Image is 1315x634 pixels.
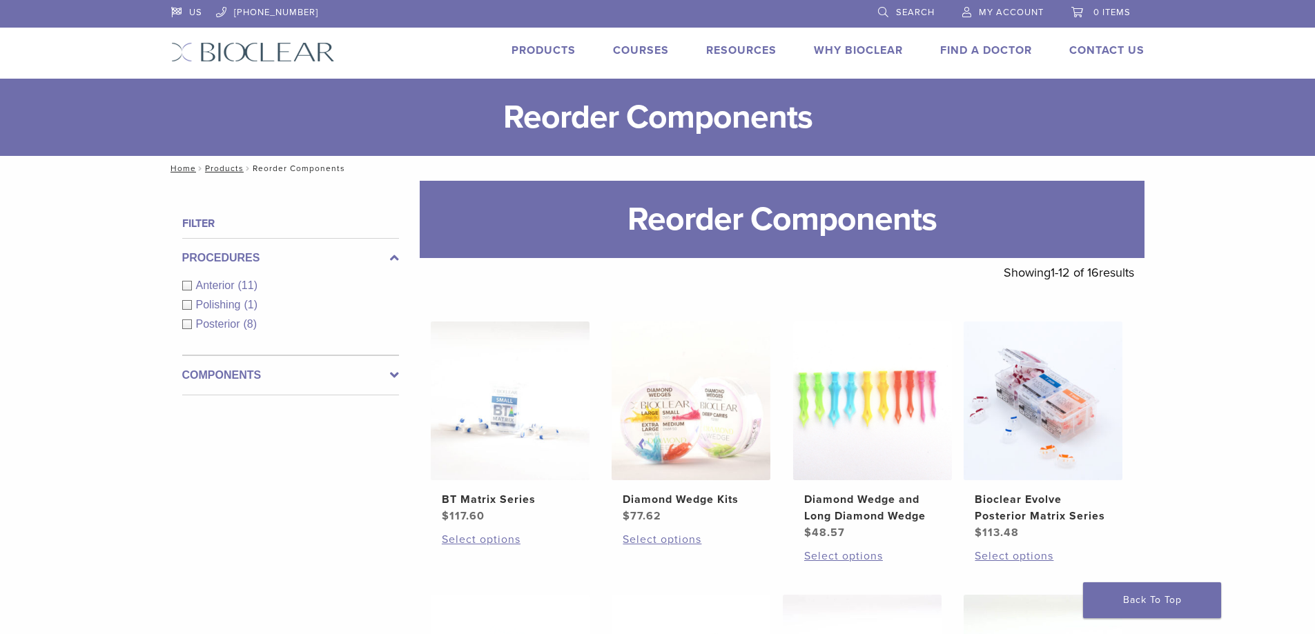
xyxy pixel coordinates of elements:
span: (8) [244,318,257,330]
a: Back To Top [1083,582,1221,618]
span: 1-12 of 16 [1051,265,1099,280]
a: Products [512,43,576,57]
a: Select options for “Diamond Wedge Kits” [623,531,759,548]
a: Diamond Wedge KitsDiamond Wedge Kits $77.62 [611,321,772,524]
span: (11) [238,279,257,291]
a: Select options for “Diamond Wedge and Long Diamond Wedge” [804,548,941,564]
label: Procedures [182,250,399,266]
span: $ [975,526,982,539]
span: $ [623,509,630,523]
span: / [196,165,205,172]
a: Bioclear Evolve Posterior Matrix SeriesBioclear Evolve Posterior Matrix Series $113.48 [963,321,1124,541]
p: Showing results [1004,258,1134,287]
img: BT Matrix Series [431,321,590,480]
span: 0 items [1093,7,1131,18]
h4: Filter [182,215,399,232]
span: / [244,165,253,172]
span: $ [442,509,449,523]
span: Search [896,7,935,18]
img: Bioclear [171,42,335,62]
a: Products [205,164,244,173]
a: Resources [706,43,777,57]
span: Polishing [196,299,244,310]
h2: Bioclear Evolve Posterior Matrix Series [975,491,1111,524]
img: Diamond Wedge and Long Diamond Wedge [793,321,952,480]
h2: Diamond Wedge and Long Diamond Wedge [804,491,941,524]
label: Components [182,367,399,384]
bdi: 113.48 [975,526,1019,539]
a: Home [166,164,196,173]
bdi: 77.62 [623,509,661,523]
span: $ [804,526,812,539]
a: Select options for “BT Matrix Series” [442,531,578,548]
nav: Reorder Components [161,156,1155,181]
a: Why Bioclear [814,43,903,57]
img: Diamond Wedge Kits [612,321,770,480]
a: BT Matrix SeriesBT Matrix Series $117.60 [430,321,591,524]
a: Courses [613,43,669,57]
span: (1) [244,299,257,310]
h2: BT Matrix Series [442,491,578,508]
span: Posterior [196,318,244,330]
a: Contact Us [1069,43,1144,57]
bdi: 48.57 [804,526,845,539]
img: Bioclear Evolve Posterior Matrix Series [964,321,1122,480]
span: My Account [979,7,1044,18]
a: Diamond Wedge and Long Diamond WedgeDiamond Wedge and Long Diamond Wedge $48.57 [792,321,953,541]
h2: Diamond Wedge Kits [623,491,759,508]
a: Find A Doctor [940,43,1032,57]
bdi: 117.60 [442,509,485,523]
h1: Reorder Components [420,181,1144,258]
a: Select options for “Bioclear Evolve Posterior Matrix Series” [975,548,1111,564]
span: Anterior [196,279,238,291]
